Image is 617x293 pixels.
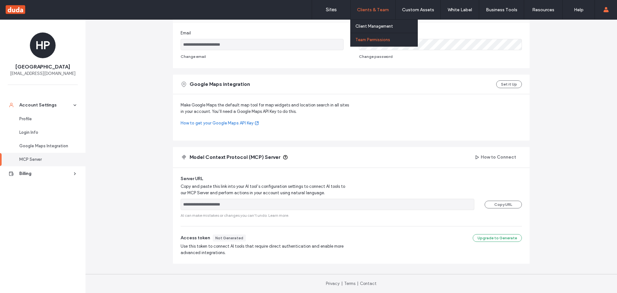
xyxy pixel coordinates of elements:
div: Not Generated [215,235,243,241]
span: | [341,281,343,286]
label: Help [574,7,584,13]
span: Model Context Protocol (MCP) Server [190,154,280,161]
input: Email [181,39,344,50]
a: Learn more. [268,213,289,218]
span: Make Google Maps the default map tool for map widgets and location search in all sites in your ac... [181,102,351,115]
label: Clients & Team [357,7,389,13]
span: Help [14,5,28,10]
button: Copy URL [485,201,522,208]
span: | [357,281,358,286]
a: Privacy [326,281,340,286]
label: Custom Assets [402,7,434,13]
span: Google Maps integration [190,81,250,88]
div: Account Settings [19,102,72,108]
button: Set it Up [496,80,522,88]
span: [GEOGRAPHIC_DATA] [15,63,70,70]
span: AI can make mistakes or changes you can’t undo. [181,213,522,218]
label: Client Management [355,24,393,29]
label: White Label [448,7,472,13]
div: HP [30,32,56,58]
a: Contact [360,281,377,286]
label: Sites [326,7,337,13]
span: Email [181,30,191,36]
button: Change password [359,53,393,60]
a: Client Management [355,20,417,33]
a: Team Permissions [355,33,417,46]
span: [EMAIL_ADDRESS][DOMAIN_NAME] [10,70,76,77]
div: Login Info [19,129,72,136]
label: Team Permissions [355,37,390,42]
span: Access token [181,235,210,241]
label: Resources [532,7,554,13]
span: Server URL [181,176,203,182]
label: Business Tools [486,7,517,13]
span: Use this token to connect AI tools that require direct authentication and enable more advanced in... [181,243,350,256]
button: Change email [181,53,206,60]
input: Password [359,39,522,50]
div: Billing [19,170,72,177]
div: Profile [19,116,72,122]
button: How to Connect [469,152,522,162]
span: Copy and paste this link into your AI tool’s configuration settings to connect AI tools to our MC... [181,183,350,196]
div: Google Maps Integration [19,143,72,149]
div: MCP Server [19,156,72,163]
a: Terms [344,281,355,286]
a: How to get your Google Maps API Key [181,120,351,126]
